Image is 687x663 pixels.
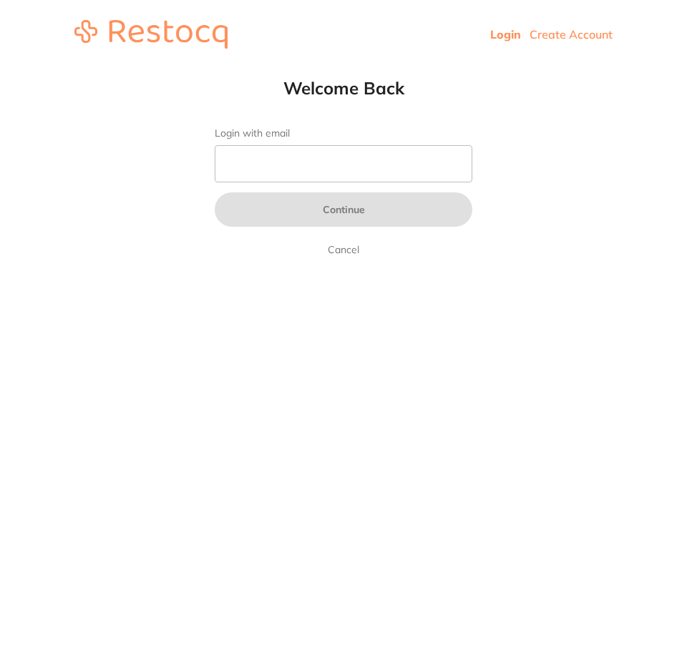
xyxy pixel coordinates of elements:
[215,127,472,139] label: Login with email
[74,20,228,49] img: restocq_logo.svg
[325,241,362,258] a: Cancel
[490,27,521,41] a: Login
[186,77,501,99] h1: Welcome Back
[215,192,472,227] button: Continue
[530,27,613,41] a: Create Account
